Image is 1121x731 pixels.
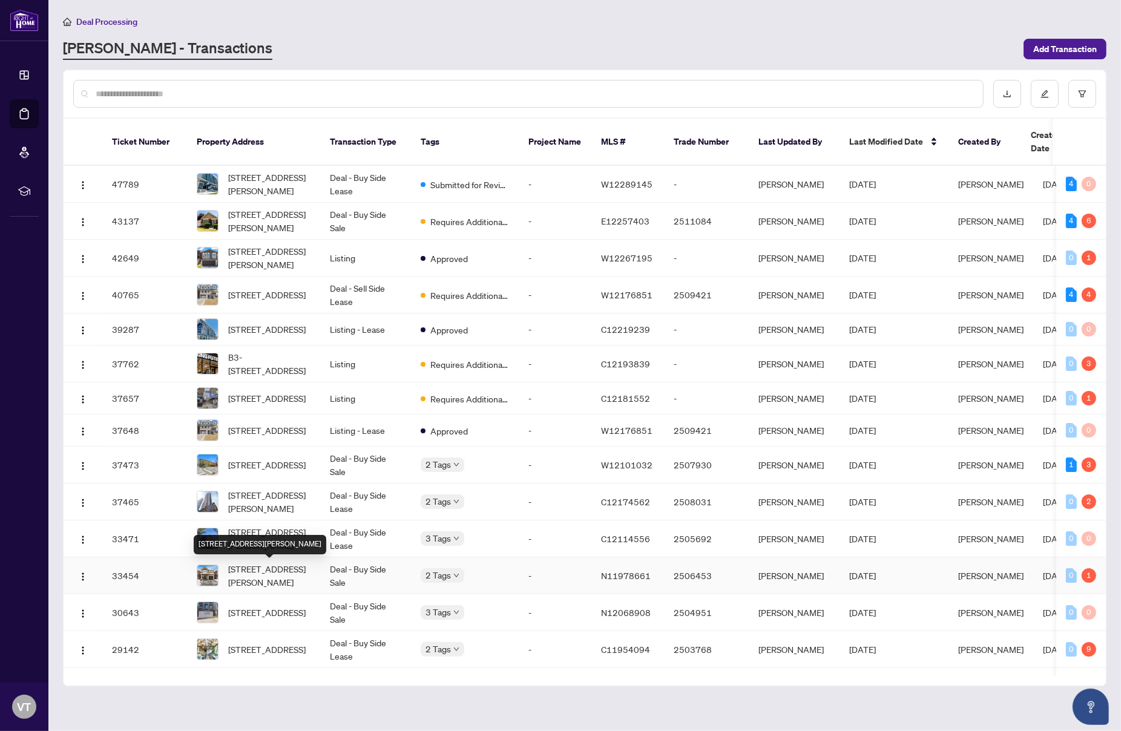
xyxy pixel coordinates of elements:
[197,353,218,374] img: thumbnail-img
[1066,605,1077,620] div: 0
[601,425,653,436] span: W12176851
[849,324,876,335] span: [DATE]
[1082,322,1096,336] div: 0
[228,606,306,619] span: [STREET_ADDRESS]
[849,135,923,148] span: Last Modified Date
[228,323,306,336] span: [STREET_ADDRESS]
[958,425,1024,436] span: [PERSON_NAME]
[519,520,591,557] td: -
[320,415,411,447] td: Listing - Lease
[426,605,451,619] span: 3 Tags
[73,566,93,585] button: Logo
[197,388,218,408] img: thumbnail-img
[426,494,451,508] span: 2 Tags
[426,457,451,471] span: 2 Tags
[228,488,311,515] span: [STREET_ADDRESS][PERSON_NAME]
[601,570,651,581] span: N11978661
[749,119,840,166] th: Last Updated By
[664,594,749,631] td: 2504951
[958,215,1024,226] span: [PERSON_NAME]
[73,174,93,194] button: Logo
[320,447,411,484] td: Deal - Buy Side Sale
[664,240,749,277] td: -
[63,18,71,26] span: home
[749,594,840,631] td: [PERSON_NAME]
[1031,80,1059,108] button: edit
[519,346,591,382] td: -
[1082,356,1096,371] div: 3
[1082,457,1096,472] div: 3
[426,568,451,582] span: 2 Tags
[430,358,509,371] span: Requires Additional Docs
[197,639,218,660] img: thumbnail-img
[426,531,451,545] span: 3 Tags
[1082,494,1096,509] div: 2
[849,607,876,618] span: [DATE]
[849,179,876,189] span: [DATE]
[197,454,218,475] img: thumbnail-img
[78,360,88,370] img: Logo
[749,277,840,313] td: [PERSON_NAME]
[73,320,93,339] button: Logo
[749,346,840,382] td: [PERSON_NAME]
[1066,531,1077,546] div: 0
[197,247,218,268] img: thumbnail-img
[320,557,411,594] td: Deal - Buy Side Sale
[197,319,218,339] img: thumbnail-img
[73,388,93,408] button: Logo
[664,520,749,557] td: 2505692
[10,9,39,31] img: logo
[102,447,187,484] td: 37473
[519,415,591,447] td: -
[228,643,306,656] span: [STREET_ADDRESS]
[197,284,218,305] img: thumbnail-img
[519,631,591,668] td: -
[1082,391,1096,405] div: 1
[1066,391,1077,405] div: 0
[228,458,306,471] span: [STREET_ADDRESS]
[1078,90,1086,98] span: filter
[187,119,320,166] th: Property Address
[1033,39,1097,59] span: Add Transaction
[102,484,187,520] td: 37465
[228,244,311,271] span: [STREET_ADDRESS][PERSON_NAME]
[1082,531,1096,546] div: 0
[1082,423,1096,438] div: 0
[1031,128,1082,155] span: Created Date
[849,459,876,470] span: [DATE]
[664,447,749,484] td: 2507930
[320,520,411,557] td: Deal - Buy Side Lease
[430,424,468,438] span: Approved
[102,203,187,240] td: 43137
[197,565,218,586] img: thumbnail-img
[411,119,519,166] th: Tags
[320,631,411,668] td: Deal - Buy Side Lease
[601,215,649,226] span: E12257403
[664,346,749,382] td: -
[197,211,218,231] img: thumbnail-img
[197,528,218,549] img: thumbnail-img
[320,313,411,346] td: Listing - Lease
[102,119,187,166] th: Ticket Number
[1082,251,1096,265] div: 1
[228,392,306,405] span: [STREET_ADDRESS]
[958,496,1024,507] span: [PERSON_NAME]
[993,80,1021,108] button: download
[601,252,653,263] span: W12267195
[1082,177,1096,191] div: 0
[197,491,218,512] img: thumbnail-img
[320,594,411,631] td: Deal - Buy Side Sale
[948,119,1021,166] th: Created By
[73,529,93,548] button: Logo
[601,496,650,507] span: C12174562
[102,346,187,382] td: 37762
[1043,393,1070,404] span: [DATE]
[749,520,840,557] td: [PERSON_NAME]
[1082,568,1096,583] div: 1
[1082,214,1096,228] div: 6
[958,179,1024,189] span: [PERSON_NAME]
[63,38,272,60] a: [PERSON_NAME] - Transactions
[1043,252,1070,263] span: [DATE]
[1003,90,1011,98] span: download
[102,277,187,313] td: 40765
